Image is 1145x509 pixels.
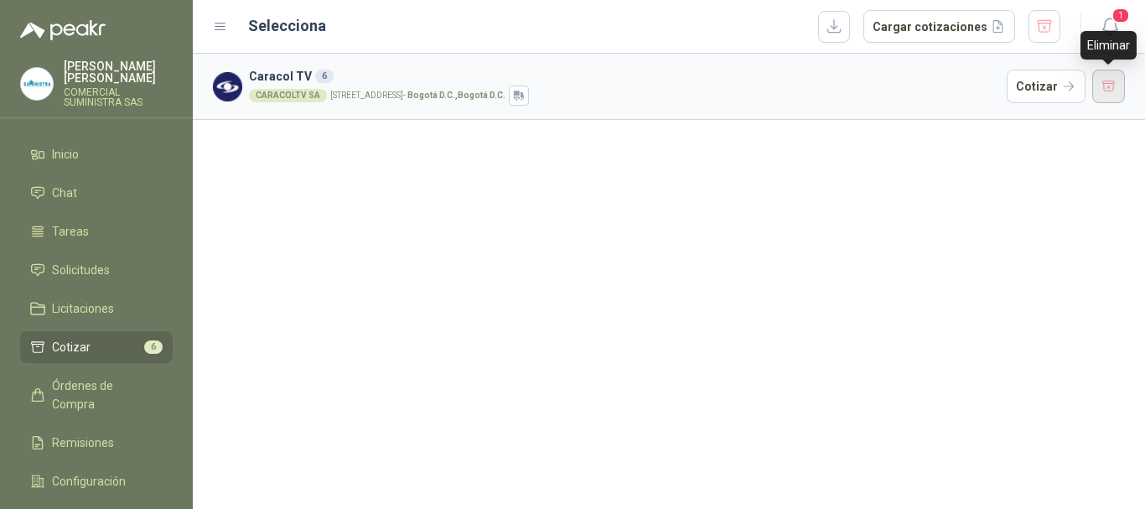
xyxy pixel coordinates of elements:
[330,91,505,100] p: [STREET_ADDRESS] -
[20,427,173,459] a: Remisiones
[1111,8,1130,23] span: 1
[248,14,326,38] h2: Selecciona
[863,10,1015,44] button: Cargar cotizaciones
[249,67,1000,86] h3: Caracol TV
[52,338,91,356] span: Cotizar
[64,60,173,84] p: [PERSON_NAME] [PERSON_NAME]
[144,340,163,354] span: 6
[249,89,327,102] div: CARACOLTV SA
[1095,12,1125,42] button: 1
[20,465,173,497] a: Configuración
[52,434,114,452] span: Remisiones
[52,377,157,413] span: Órdenes de Compra
[52,472,126,491] span: Configuración
[20,138,173,170] a: Inicio
[20,177,173,209] a: Chat
[407,91,505,100] strong: Bogotá D.C. , Bogotá D.C.
[64,87,173,107] p: COMERCIAL SUMINISTRA SAS
[52,299,114,318] span: Licitaciones
[213,72,242,101] img: Company Logo
[20,216,173,247] a: Tareas
[20,331,173,363] a: Cotizar6
[52,145,79,164] span: Inicio
[20,293,173,325] a: Licitaciones
[52,261,110,279] span: Solicitudes
[20,370,173,420] a: Órdenes de Compra
[21,68,53,100] img: Company Logo
[20,254,173,286] a: Solicitudes
[52,184,77,202] span: Chat
[1007,70,1085,103] button: Cotizar
[52,222,89,241] span: Tareas
[315,70,334,83] div: 6
[20,20,106,40] img: Logo peakr
[1080,31,1137,60] div: Eliminar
